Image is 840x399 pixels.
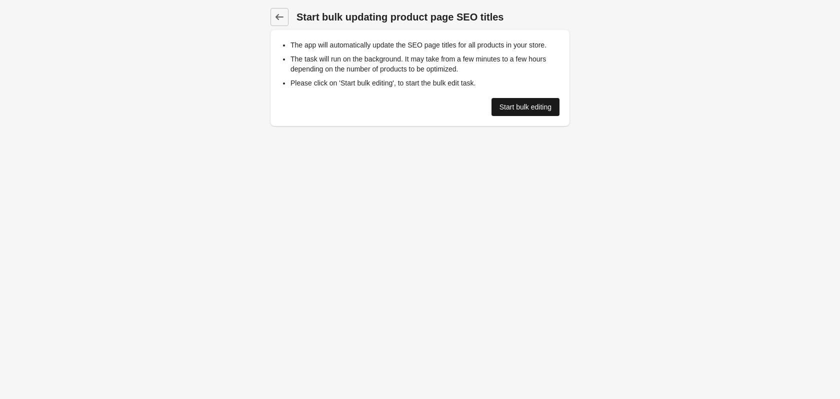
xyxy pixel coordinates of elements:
[296,10,569,24] h1: Start bulk updating product page SEO titles
[499,103,551,111] div: Start bulk editing
[491,98,559,116] a: Start bulk editing
[290,78,559,88] li: Please click on 'Start bulk editing', to start the bulk edit task.
[290,54,559,74] li: The task will run on the background. It may take from a few minutes to a few hours depending on t...
[290,40,559,50] li: The app will automatically update the SEO page titles for all products in your store.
